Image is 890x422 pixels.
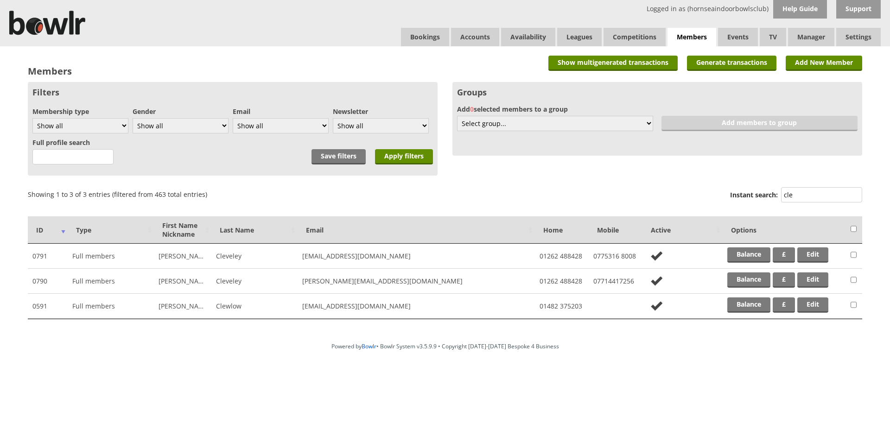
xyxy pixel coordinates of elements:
a: £ [773,272,795,288]
th: Home [535,216,589,244]
td: Full members [68,244,154,269]
a: £ [773,247,795,263]
a: Balance [727,247,770,263]
label: Email [233,107,329,116]
h3: Filters [32,87,433,98]
a: Leagues [557,28,602,46]
a: £ [773,297,795,313]
span: Members [667,28,716,47]
td: 0591 [28,294,68,319]
td: [PERSON_NAME] [154,294,211,319]
label: Membership type [32,107,128,116]
td: Clewlow [211,294,298,319]
span: 0 [470,105,474,113]
a: Save filters [311,149,366,164]
td: [EMAIL_ADDRESS][DOMAIN_NAME] [298,294,535,319]
td: Cleveley [211,269,298,294]
input: 3 characters minimum [32,149,114,164]
strong: £ [782,275,786,283]
td: 07714417256 [589,269,642,294]
img: no [647,275,666,287]
td: 0791 [28,244,68,269]
a: Availability [501,28,555,46]
td: [PERSON_NAME] [154,244,211,269]
a: Events [718,28,758,46]
td: 01262 488428 [535,269,589,294]
td: Full members [68,269,154,294]
input: Apply filters [375,149,433,164]
th: Type: activate to sort column ascending [68,216,154,244]
img: no [647,300,666,312]
td: [EMAIL_ADDRESS][DOMAIN_NAME] [298,244,535,269]
a: Edit [797,297,828,313]
td: 01482 375203 [535,294,589,319]
span: TV [760,28,786,46]
a: Add New Member [786,56,862,71]
a: Balance [727,272,770,288]
label: Gender [133,107,229,116]
td: [PERSON_NAME] [154,269,211,294]
a: Show multigenerated transactions [548,56,678,71]
label: Instant search: [730,187,862,205]
td: Full members [68,294,154,319]
span: Powered by • Bowlr System v3.5.9.9 • Copyright [DATE]-[DATE] Bespoke 4 Business [331,342,559,350]
strong: £ [782,300,786,309]
th: Options [723,216,846,244]
a: Balance [727,297,770,313]
th: Active: activate to sort column ascending [642,216,723,244]
td: 0775316 8008 [589,244,642,269]
a: Competitions [604,28,666,46]
label: Newsletter [333,107,429,116]
img: no [647,250,666,262]
td: [PERSON_NAME][EMAIL_ADDRESS][DOMAIN_NAME] [298,269,535,294]
a: Edit [797,272,828,288]
td: 01262 488428 [535,244,589,269]
span: Settings [836,28,881,46]
span: Accounts [451,28,499,46]
h2: Members [28,65,72,77]
span: Manager [788,28,834,46]
h3: Groups [457,87,858,98]
div: Showing 1 to 3 of 3 entries (filtered from 463 total entries) [28,185,207,199]
td: 0790 [28,269,68,294]
th: Mobile [589,216,642,244]
th: First NameNickname: activate to sort column ascending [154,216,211,244]
a: Edit [797,247,828,263]
th: Last Name: activate to sort column ascending [211,216,298,244]
label: Full profile search [32,138,90,147]
input: Instant search: [781,187,862,202]
a: Generate transactions [687,56,776,71]
label: Add selected members to a group [457,105,858,113]
a: Bookings [401,28,449,46]
a: Bowlr [362,342,376,350]
th: ID: activate to sort column ascending [28,216,68,244]
th: Email: activate to sort column ascending [298,216,535,244]
strong: £ [782,250,786,258]
td: Cleveley [211,244,298,269]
